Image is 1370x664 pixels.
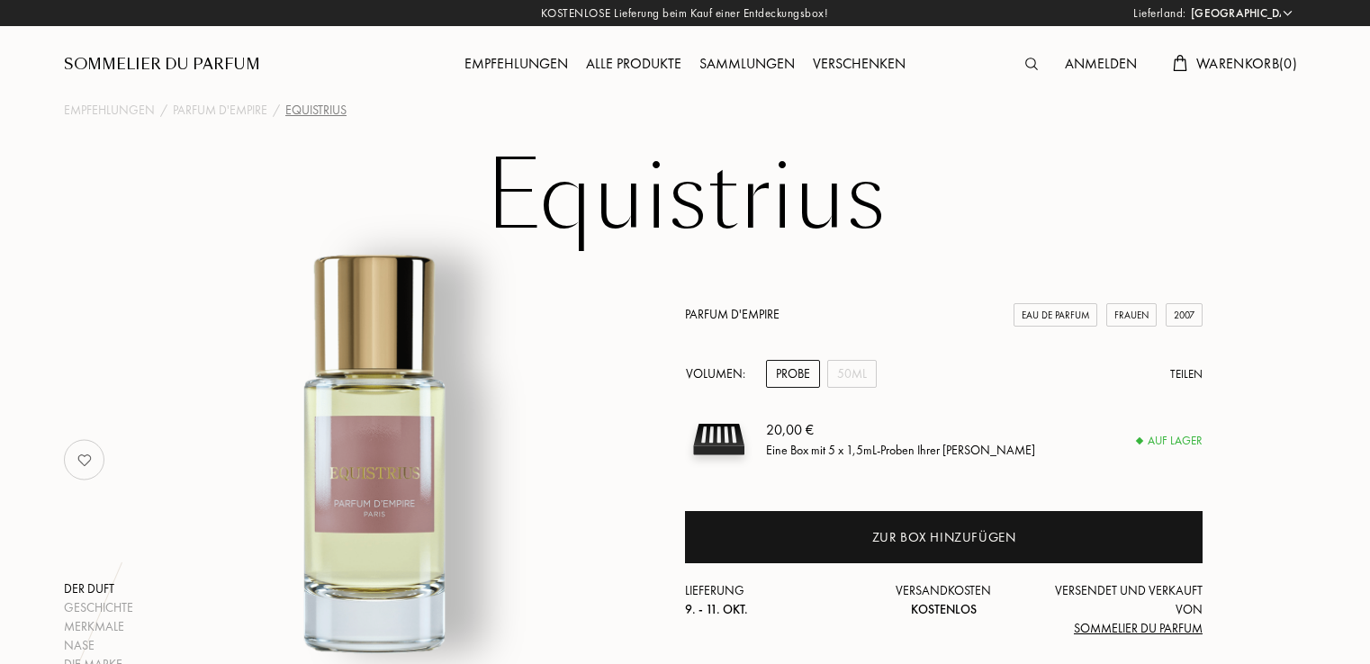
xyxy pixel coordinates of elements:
div: Equistrius [285,101,347,120]
span: Warenkorb ( 0 ) [1196,54,1297,73]
div: Versendet und verkauft von [1030,581,1203,638]
div: Verschenken [804,53,915,76]
a: Parfum d'Empire [685,306,780,322]
a: Parfum d'Empire [173,101,267,120]
div: 2007 [1166,303,1203,328]
div: Lieferung [685,581,858,619]
div: Nase [64,636,133,655]
img: search_icn.svg [1025,58,1038,70]
div: Probe [766,360,820,388]
a: Sammlungen [690,54,804,73]
a: Anmelden [1056,54,1146,73]
div: Merkmale [64,617,133,636]
div: Der Duft [64,579,133,598]
div: Eine Box mit 5 x 1,5mL-Proben Ihrer [PERSON_NAME] [766,441,1035,460]
div: Auf Lager [1137,432,1203,450]
div: Zur Box hinzufügen [872,527,1016,548]
div: / [273,101,280,120]
div: 50mL [827,360,877,388]
div: Volumen: [685,360,755,388]
div: Frauen [1106,303,1157,328]
div: Alle Produkte [577,53,690,76]
a: Sommelier du Parfum [64,54,260,76]
div: Empfehlungen [455,53,577,76]
div: Versandkosten [858,581,1031,619]
span: Kostenlos [911,601,977,617]
h1: Equistrius [235,148,1135,247]
a: Empfehlungen [455,54,577,73]
img: sample box [685,406,753,473]
div: Teilen [1170,365,1203,383]
span: Lieferland: [1133,4,1186,22]
a: Empfehlungen [64,101,155,120]
div: Sammlungen [690,53,804,76]
span: 9. - 11. Okt. [685,601,748,617]
span: Sommelier du Parfum [1074,620,1203,636]
img: no_like_p.png [67,442,103,478]
div: / [160,101,167,120]
div: 20,00 € [766,419,1035,441]
div: Eau de Parfum [1014,303,1097,328]
a: Verschenken [804,54,915,73]
img: cart.svg [1173,55,1187,71]
div: Geschichte [64,598,133,617]
a: Alle Produkte [577,54,690,73]
div: Anmelden [1056,53,1146,76]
